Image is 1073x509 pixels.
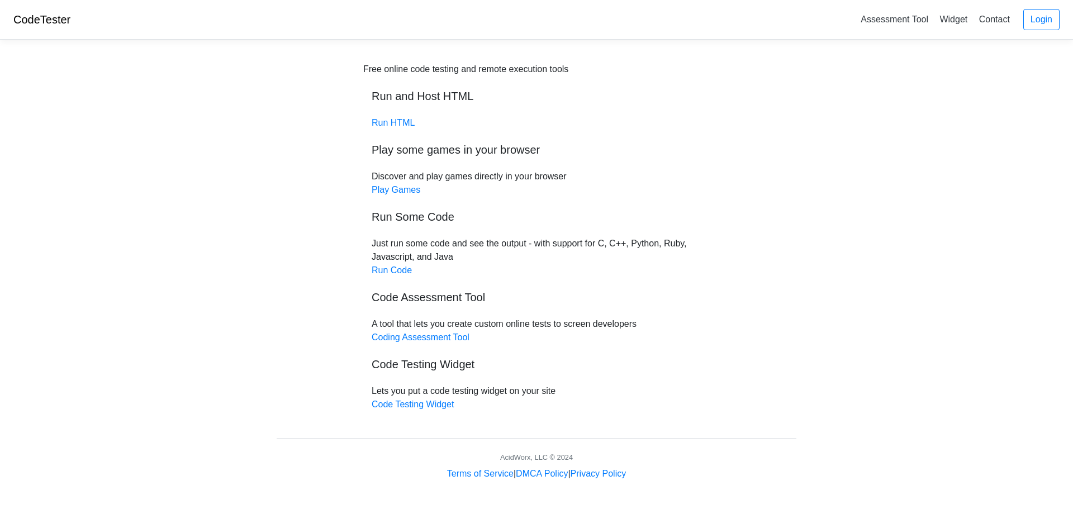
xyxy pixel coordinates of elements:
a: Contact [975,10,1014,28]
a: Terms of Service [447,469,514,478]
h5: Run and Host HTML [372,89,701,103]
h5: Code Assessment Tool [372,291,701,304]
h5: Play some games in your browser [372,143,701,156]
a: Coding Assessment Tool [372,332,469,342]
a: CodeTester [13,13,70,26]
div: AcidWorx, LLC © 2024 [500,452,573,463]
a: Assessment Tool [856,10,933,28]
a: Login [1023,9,1060,30]
h5: Run Some Code [372,210,701,223]
a: Run Code [372,265,412,275]
h5: Code Testing Widget [372,358,701,371]
div: | | [447,467,626,481]
a: Play Games [372,185,420,194]
a: Widget [935,10,972,28]
a: DMCA Policy [516,469,568,478]
a: Run HTML [372,118,415,127]
div: Discover and play games directly in your browser Just run some code and see the output - with sup... [363,63,710,411]
div: Free online code testing and remote execution tools [363,63,568,76]
a: Code Testing Widget [372,399,454,409]
a: Privacy Policy [571,469,626,478]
